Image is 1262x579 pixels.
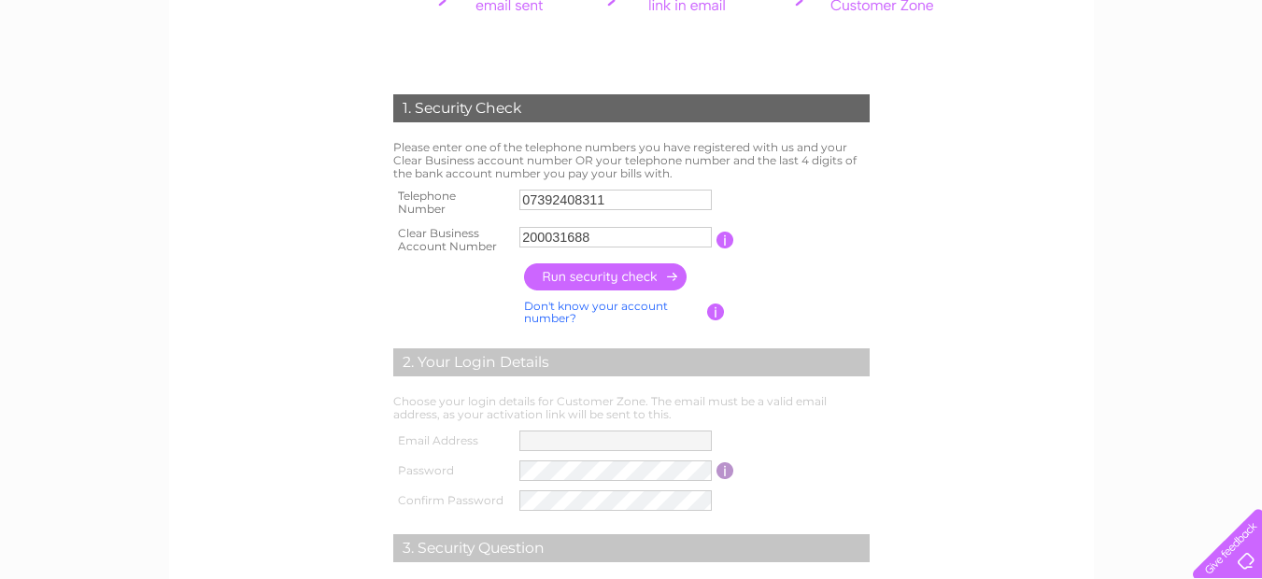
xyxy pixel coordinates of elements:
[191,10,1073,91] div: Clear Business is a trading name of Verastar Limited (registered in [GEOGRAPHIC_DATA] No. 3667643...
[1205,79,1251,93] a: Contact
[910,9,1039,33] a: 0333 014 3131
[389,486,516,515] th: Confirm Password
[1000,79,1036,93] a: Water
[393,534,870,562] div: 3. Security Question
[393,348,870,376] div: 2. Your Login Details
[707,304,725,320] input: Information
[1047,79,1088,93] a: Energy
[389,390,874,426] td: Choose your login details for Customer Zone. The email must be a valid email address, as your act...
[44,49,139,106] img: logo.png
[393,94,870,122] div: 1. Security Check
[389,426,516,456] th: Email Address
[1167,79,1194,93] a: Blog
[389,136,874,184] td: Please enter one of the telephone numbers you have registered with us and your Clear Business acc...
[524,299,668,326] a: Don't know your account number?
[389,184,516,221] th: Telephone Number
[389,456,516,486] th: Password
[716,232,734,248] input: Information
[389,221,516,259] th: Clear Business Account Number
[716,462,734,479] input: Information
[1099,79,1156,93] a: Telecoms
